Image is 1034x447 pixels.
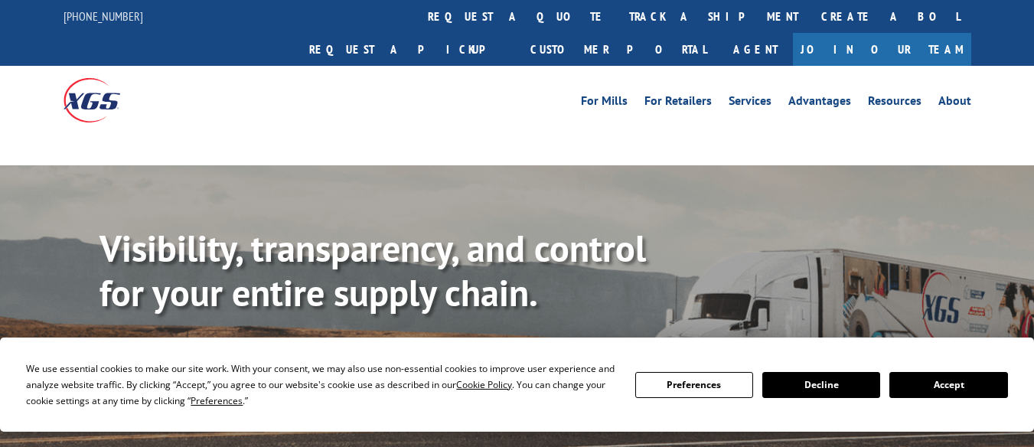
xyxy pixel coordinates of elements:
[519,33,718,66] a: Customer Portal
[456,378,512,391] span: Cookie Policy
[26,361,616,409] div: We use essential cookies to make our site work. With your consent, we may also use non-essential ...
[64,8,143,24] a: [PHONE_NUMBER]
[889,372,1007,398] button: Accept
[868,95,921,112] a: Resources
[718,33,793,66] a: Agent
[635,372,753,398] button: Preferences
[99,224,646,316] b: Visibility, transparency, and control for your entire supply chain.
[938,95,971,112] a: About
[762,372,880,398] button: Decline
[729,95,771,112] a: Services
[191,394,243,407] span: Preferences
[793,33,971,66] a: Join Our Team
[581,95,628,112] a: For Mills
[644,95,712,112] a: For Retailers
[298,33,519,66] a: Request a pickup
[788,95,851,112] a: Advantages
